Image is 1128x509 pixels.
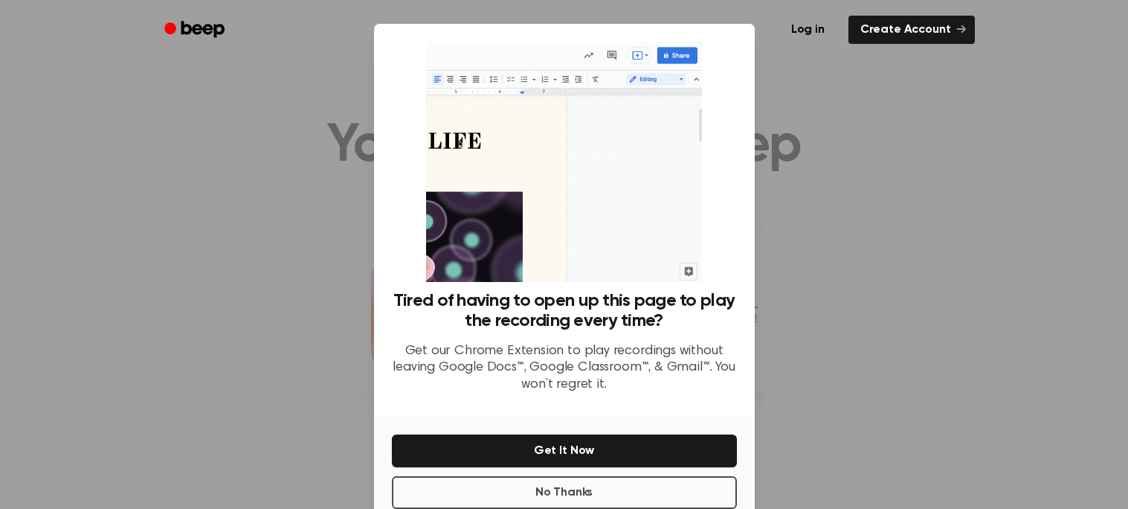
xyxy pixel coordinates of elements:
[426,42,702,282] img: Beep extension in action
[392,435,737,467] button: Get It Now
[154,16,238,45] a: Beep
[776,13,839,47] a: Log in
[392,343,737,394] p: Get our Chrome Extension to play recordings without leaving Google Docs™, Google Classroom™, & Gm...
[392,291,737,331] h3: Tired of having to open up this page to play the recording every time?
[848,16,975,44] a: Create Account
[392,476,737,509] button: No Thanks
